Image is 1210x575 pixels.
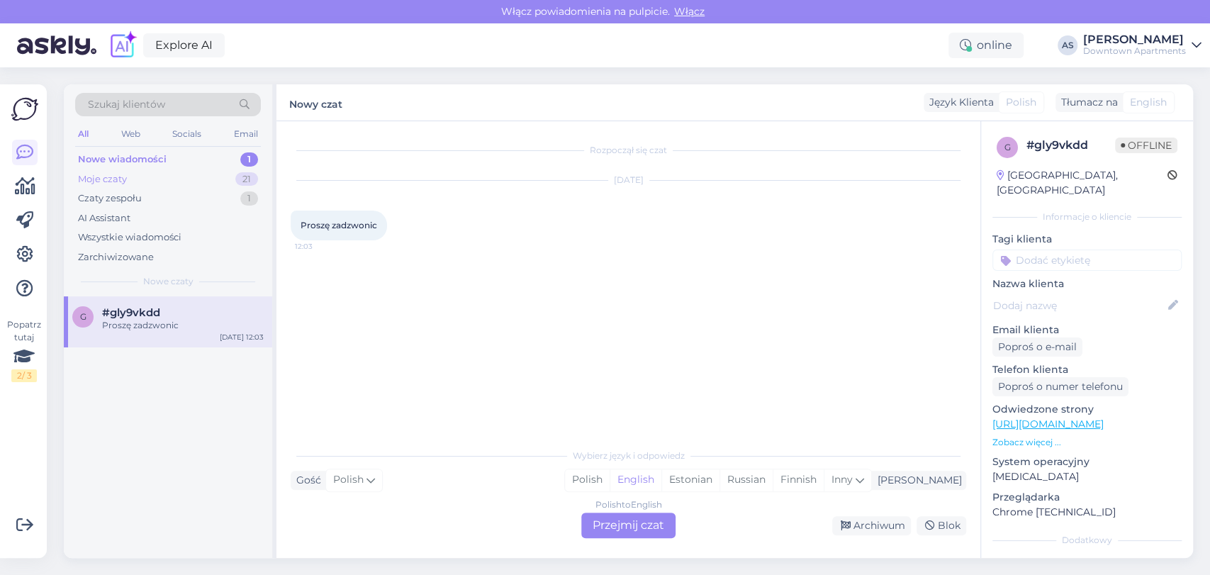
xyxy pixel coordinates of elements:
p: Notatki [992,555,1182,570]
div: Dodatkowy [992,534,1182,547]
div: Wybierz język i odpowiedz [291,450,966,462]
div: Archiwum [832,516,911,535]
span: Offline [1115,138,1177,153]
span: Włącz [670,5,709,18]
input: Dodaj nazwę [993,298,1165,313]
div: 21 [235,172,258,186]
span: Proszę zadzwonic [301,220,377,230]
div: [PERSON_NAME] [872,473,962,488]
span: 12:03 [295,241,348,252]
div: Wszystkie wiadomości [78,230,181,245]
p: Zobacz więcej ... [992,436,1182,449]
div: AI Assistant [78,211,130,225]
p: Odwiedzone strony [992,402,1182,417]
div: 2 / 3 [11,369,37,382]
div: Blok [917,516,966,535]
span: Inny [831,473,853,486]
div: [GEOGRAPHIC_DATA], [GEOGRAPHIC_DATA] [997,168,1167,198]
span: g [80,311,86,322]
p: Tagi klienta [992,232,1182,247]
div: Estonian [661,469,719,491]
span: English [1130,95,1167,110]
div: Poproś o numer telefonu [992,377,1128,396]
div: 1 [240,152,258,167]
span: Szukaj klientów [88,97,165,112]
span: g [1004,142,1011,152]
div: Język Klienta [924,95,994,110]
div: Proszę zadzwonic [102,319,264,332]
div: Gość [291,473,321,488]
div: # gly9vkdd [1026,137,1115,154]
p: Email klienta [992,323,1182,337]
span: Polish [333,472,364,488]
div: All [75,125,91,143]
input: Dodać etykietę [992,250,1182,271]
div: Zarchiwizowane [78,250,154,264]
div: Czaty zespołu [78,191,142,206]
div: Polish to English [595,498,662,511]
div: Russian [719,469,773,491]
div: 1 [240,191,258,206]
div: Poproś o e-mail [992,337,1082,357]
p: Nazwa klienta [992,277,1182,291]
div: Finnish [773,469,824,491]
p: System operacyjny [992,454,1182,469]
div: [PERSON_NAME] [1083,34,1186,45]
div: online [948,33,1024,58]
span: Nowe czaty [143,275,194,288]
a: [PERSON_NAME]Downtown Apartments [1083,34,1201,57]
div: Web [118,125,143,143]
div: Nowe wiadomości [78,152,167,167]
p: [MEDICAL_DATA] [992,469,1182,484]
a: Explore AI [143,33,225,57]
a: [URL][DOMAIN_NAME] [992,418,1104,430]
div: English [610,469,661,491]
label: Nowy czat [289,93,342,112]
div: Polish [565,469,610,491]
div: [DATE] [291,174,966,186]
span: Polish [1006,95,1036,110]
div: [DATE] 12:03 [220,332,264,342]
div: Socials [169,125,204,143]
div: Email [231,125,261,143]
img: explore-ai [108,30,138,60]
img: Askly Logo [11,96,38,123]
div: Rozpoczął się czat [291,144,966,157]
div: Tłumacz na [1055,95,1118,110]
div: Informacje o kliencie [992,211,1182,223]
span: #gly9vkdd [102,306,160,319]
div: Downtown Apartments [1083,45,1186,57]
p: Telefon klienta [992,362,1182,377]
div: AS [1058,35,1077,55]
p: Przeglądarka [992,490,1182,505]
div: Popatrz tutaj [11,318,37,382]
p: Chrome [TECHNICAL_ID] [992,505,1182,520]
div: Moje czaty [78,172,127,186]
div: Przejmij czat [581,513,676,538]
